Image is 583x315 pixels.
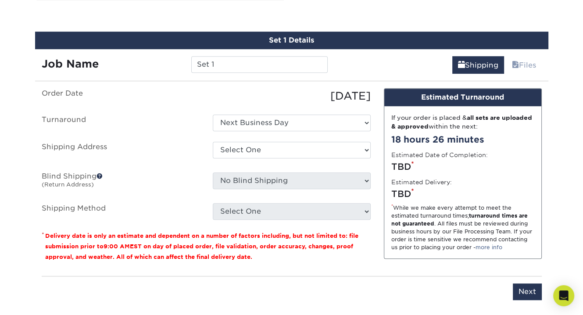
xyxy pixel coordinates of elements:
[191,56,328,73] input: Enter a job name
[391,204,534,251] div: While we make every attempt to meet the estimated turnaround times; . All files must be reviewed ...
[391,150,488,159] label: Estimated Date of Completion:
[476,244,502,251] a: more info
[35,172,206,193] label: Blind Shipping
[391,113,534,131] div: If your order is placed & within the next:
[42,181,94,188] small: (Return Address)
[384,89,541,106] div: Estimated Turnaround
[391,212,528,227] strong: turnaround times are not guaranteed
[206,88,377,104] div: [DATE]
[458,61,465,69] span: shipping
[45,233,358,260] small: Delivery date is only an estimate and dependent on a number of factors including, but not limited...
[391,178,452,186] label: Estimated Delivery:
[391,160,534,173] div: TBD
[35,203,206,220] label: Shipping Method
[513,283,542,300] input: Next
[512,61,519,69] span: files
[35,32,548,49] div: Set 1 Details
[452,56,504,74] a: Shipping
[553,285,574,306] div: Open Intercom Messenger
[42,57,99,70] strong: Job Name
[35,115,206,131] label: Turnaround
[104,243,130,250] span: 9:00 AM
[35,88,206,104] label: Order Date
[35,142,206,162] label: Shipping Address
[391,187,534,200] div: TBD
[391,133,534,146] div: 18 hours 26 minutes
[506,56,542,74] a: Files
